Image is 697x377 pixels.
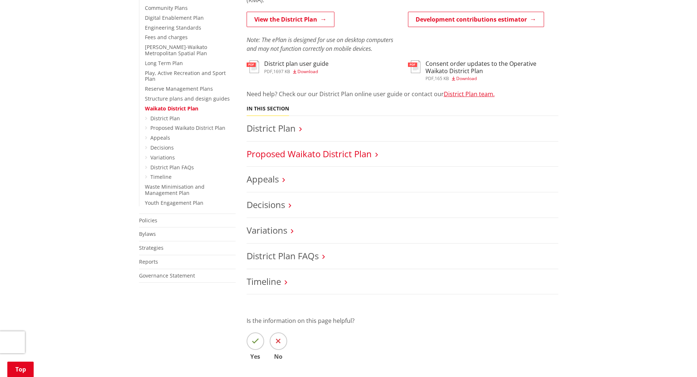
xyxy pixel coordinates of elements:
[247,36,393,53] em: Note: The ePlan is designed for use on desktop computers and may not function correctly on mobile...
[139,230,156,237] a: Bylaws
[150,124,225,131] a: Proposed Waikato District Plan
[297,68,318,75] span: Download
[247,250,319,262] a: District Plan FAQs
[150,144,174,151] a: Decisions
[247,60,329,73] a: District plan user guide pdf,1697 KB Download
[247,148,372,160] a: Proposed Waikato District Plan
[247,12,334,27] a: View the District Plan
[247,106,289,112] h5: In this section
[247,316,558,325] p: Is the information on this page helpful?
[270,354,287,359] span: No
[247,275,281,287] a: Timeline
[247,224,287,236] a: Variations
[145,24,201,31] a: Engineering Standards
[139,258,158,265] a: Reports
[435,75,449,82] span: 165 KB
[247,199,285,211] a: Decisions
[408,60,558,80] a: Consent order updates to the Operative Waikato District Plan pdf,165 KB Download
[247,60,259,73] img: document-pdf.svg
[145,14,204,21] a: Digital Enablement Plan
[145,183,205,196] a: Waste Minimisation and Management Plan
[426,75,434,82] span: pdf
[264,69,329,74] div: ,
[150,134,170,141] a: Appeals
[426,76,558,81] div: ,
[247,173,279,185] a: Appeals
[145,44,207,57] a: [PERSON_NAME]-Waikato Metropolitan Spatial Plan
[408,60,420,73] img: document-pdf.svg
[145,199,203,206] a: Youth Engagement Plan
[150,115,180,122] a: District Plan
[150,173,172,180] a: Timeline
[145,85,213,92] a: Reserve Management Plans
[145,34,188,41] a: Fees and charges
[145,60,183,67] a: Long Term Plan
[145,95,230,102] a: Structure plans and design guides
[408,12,544,27] a: Development contributions estimator
[273,68,290,75] span: 1697 KB
[456,75,477,82] span: Download
[150,164,194,171] a: District Plan FAQs
[145,4,188,11] a: Community Plans
[145,105,198,112] a: Waikato District Plan
[426,60,558,74] h3: Consent order updates to the Operative Waikato District Plan
[247,122,296,134] a: District Plan
[145,69,226,83] a: Play, Active Recreation and Sport Plan
[7,362,34,377] a: Top
[247,90,558,98] p: Need help? Check our our District Plan online user guide or contact our
[264,60,329,67] h3: District plan user guide
[139,217,157,224] a: Policies
[444,90,495,98] a: District Plan team.
[264,68,272,75] span: pdf
[139,244,164,251] a: Strategies
[139,272,195,279] a: Governance Statement
[663,346,690,373] iframe: Messenger Launcher
[247,354,264,359] span: Yes
[150,154,175,161] a: Variations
